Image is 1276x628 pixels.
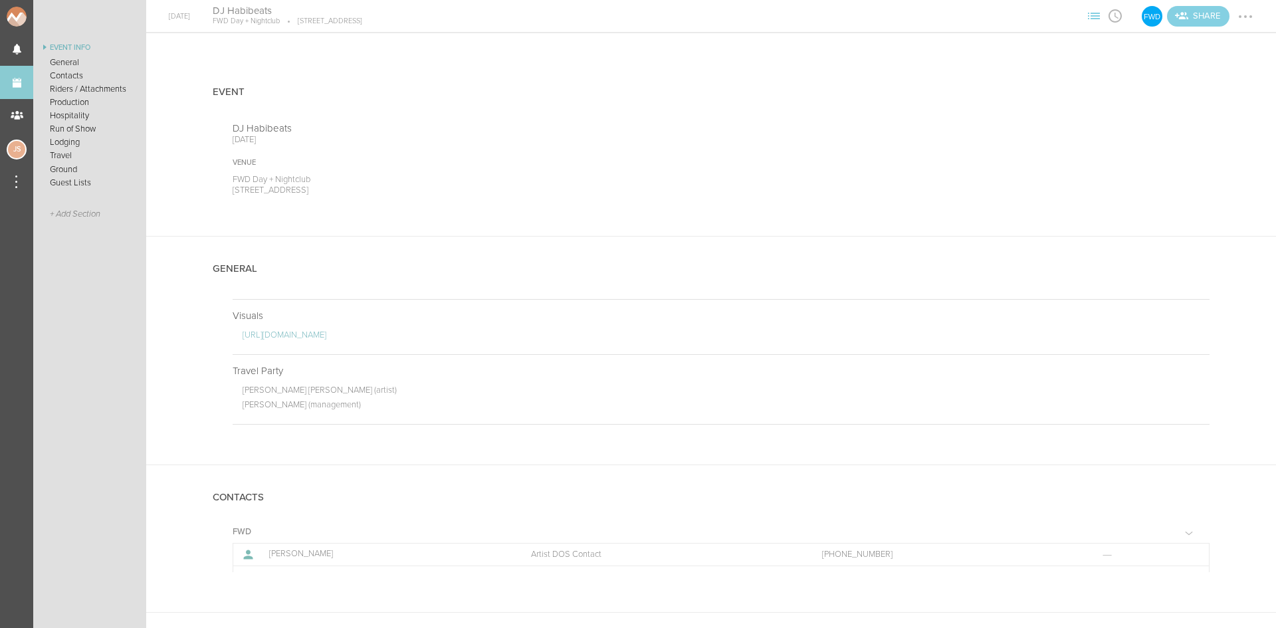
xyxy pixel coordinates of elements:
p: Visuals [233,310,1210,322]
a: [PHONE_NUMBER] [822,549,1073,560]
p: [STREET_ADDRESS] [233,185,692,195]
div: Venue [233,158,692,167]
a: Hospitality [33,109,146,122]
a: [URL][DOMAIN_NAME] [243,330,326,340]
span: + Add Section [50,209,100,219]
a: Guest Lists [33,176,146,189]
a: Lodging [33,136,146,149]
a: Run of Show [33,122,146,136]
img: NOMAD [7,7,82,27]
p: FWD Day + Nightclub [233,174,692,185]
p: [STREET_ADDRESS] [280,17,362,26]
div: Jessica Smith [7,140,27,159]
a: Travel [33,149,146,162]
p: DJ Habibeats [233,122,692,134]
p: Travel Party [233,365,1210,377]
a: Contacts [33,69,146,82]
p: Artist DOS Contact [531,549,794,560]
p: [PERSON_NAME] (management) [243,399,1210,414]
p: [PERSON_NAME] [269,572,502,582]
p: [DATE] [233,134,692,145]
span: View Itinerary [1105,11,1126,19]
a: Riders / Attachments [33,82,146,96]
h4: DJ Habibeats [213,5,362,17]
h5: FWD [233,528,251,536]
h4: Event [213,86,245,98]
a: [PHONE_NUMBER] [822,572,1073,582]
a: Invite teams to the Event [1167,6,1229,27]
p: [PERSON_NAME] [PERSON_NAME] (artist) [243,385,1210,399]
a: Event Info [33,40,146,56]
span: View Sections [1083,11,1105,19]
p: FWD Day + Nightclub [213,17,280,26]
div: FWD [1140,5,1164,28]
div: Share [1167,6,1229,27]
p: [PERSON_NAME] [269,549,502,560]
a: General [33,56,146,69]
h4: Contacts [213,492,264,503]
h4: General [213,263,257,274]
a: Production [33,96,146,109]
a: Ground [33,163,146,176]
p: Transport Contact [531,572,794,582]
